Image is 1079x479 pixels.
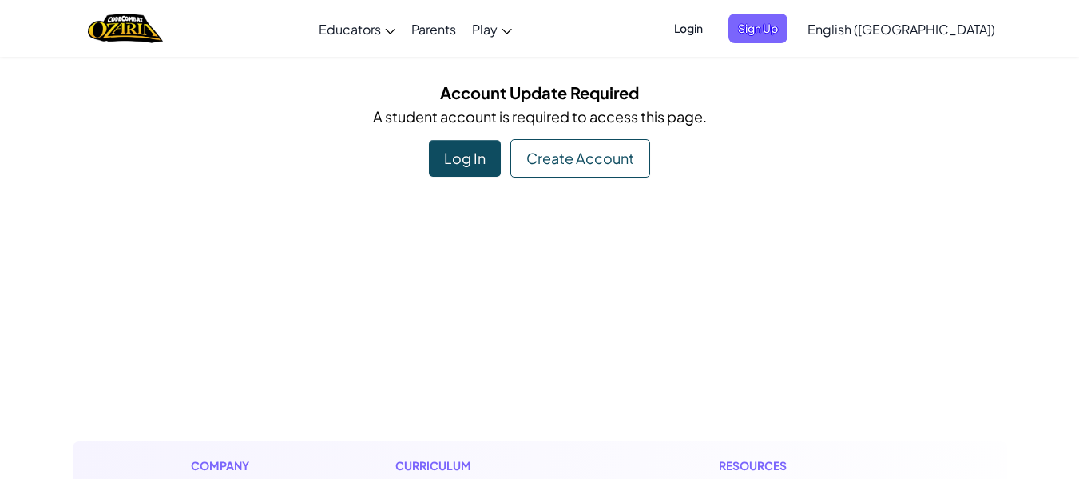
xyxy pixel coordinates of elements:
button: Login [664,14,712,43]
span: Educators [319,21,381,38]
h5: Account Update Required [85,80,995,105]
h1: Resources [719,457,889,474]
a: English ([GEOGRAPHIC_DATA]) [799,7,1003,50]
a: Parents [403,7,464,50]
a: Ozaria by CodeCombat logo [88,12,162,45]
span: English ([GEOGRAPHIC_DATA]) [807,21,995,38]
a: Educators [311,7,403,50]
button: Sign Up [728,14,787,43]
div: Log In [429,140,501,177]
p: A student account is required to access this page. [85,105,995,128]
div: Create Account [510,139,650,178]
a: Play [464,7,520,50]
h1: Curriculum [395,457,589,474]
img: Home [88,12,162,45]
h1: Company [191,457,265,474]
span: Play [472,21,498,38]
